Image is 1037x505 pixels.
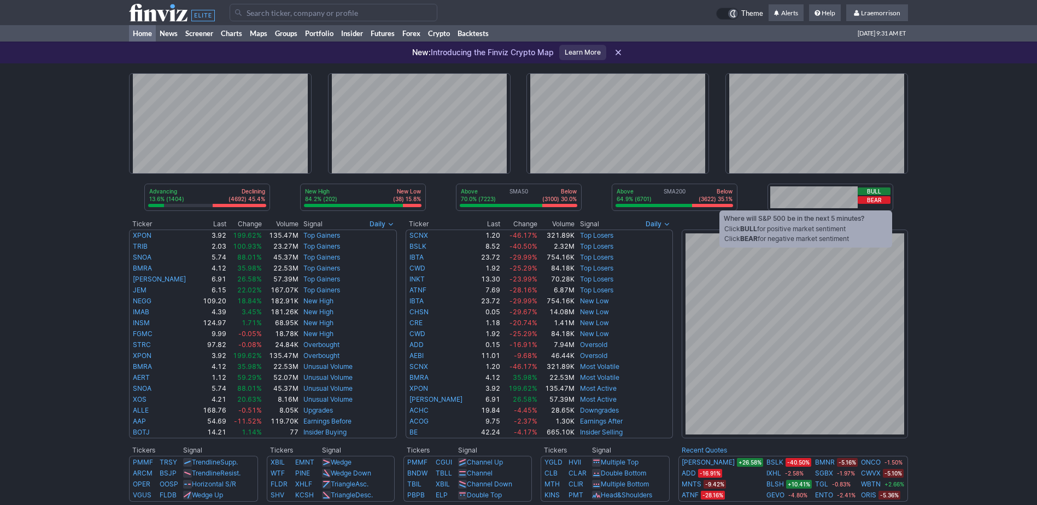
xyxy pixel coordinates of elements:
[271,469,285,477] a: WTF
[230,4,437,21] input: Search
[646,219,661,230] span: Daily
[133,417,146,425] a: AAP
[409,308,429,316] a: CHSN
[766,490,784,501] a: GEVO
[262,296,299,307] td: 182.91K
[271,480,288,488] a: FLDR
[133,264,152,272] a: BMRA
[616,187,734,204] div: SMA200
[538,252,576,263] td: 754.16K
[197,307,227,318] td: 4.39
[538,361,576,372] td: 321.89K
[580,395,617,403] a: Most Active
[409,275,425,283] a: INKT
[246,25,271,42] a: Maps
[407,469,427,477] a: BNDW
[303,308,333,316] a: New High
[197,361,227,372] td: 4.12
[509,264,537,272] span: -25.29%
[476,307,500,318] td: 0.05
[301,25,337,42] a: Portfolio
[409,362,428,371] a: SCNX
[454,25,493,42] a: Backtests
[409,242,426,250] a: BSLK
[508,384,537,392] span: 199.62%
[724,224,888,244] td: Click for positive market sentiment Click for negative market sentiment
[133,351,151,360] a: XPON
[262,252,299,263] td: 45.37M
[409,297,424,305] a: IBTA
[509,330,537,338] span: -25.29%
[133,395,147,403] a: XOS
[133,308,149,316] a: IMAB
[569,480,583,488] a: CLIR
[409,319,423,327] a: CRE
[509,275,537,283] span: -23.99%
[262,361,299,372] td: 22.53M
[262,274,299,285] td: 57.39M
[197,285,227,296] td: 6.15
[393,187,421,195] p: New Low
[409,340,424,349] a: ADD
[262,350,299,361] td: 135.47M
[580,428,623,436] a: Insider Selling
[262,318,299,328] td: 68.95K
[719,210,892,224] div: Where will S&P 500 be in the next 5 minutes?
[303,330,333,338] a: New High
[262,339,299,350] td: 24.84K
[409,330,425,338] a: CWD
[409,384,428,392] a: XPON
[355,480,368,488] span: Asc.
[538,263,576,274] td: 84.18K
[682,446,727,454] a: Recent Quotes
[476,219,500,230] th: Last
[741,8,763,20] span: Theme
[861,9,900,17] span: Lraemorrison
[407,480,421,488] a: TBIL
[436,469,452,477] a: TBLL
[682,468,696,479] a: ADD
[133,428,150,436] a: BOTJ
[509,253,537,261] span: -29.99%
[217,25,246,42] a: Charts
[133,275,186,283] a: [PERSON_NAME]
[580,297,609,305] a: New Low
[569,469,587,477] a: CLAR
[242,308,262,316] span: 3.45%
[476,394,500,405] td: 6.91
[337,25,367,42] a: Insider
[197,219,227,230] th: Last
[476,318,500,328] td: 1.18
[233,231,262,239] span: 199.62%
[133,231,151,239] a: XPON
[846,4,908,22] a: Lraemorrison
[262,241,299,252] td: 23.27M
[160,458,177,466] a: TRSY
[858,25,906,42] span: [DATE] 9:31 AM ET
[542,187,577,195] p: Below
[331,480,368,488] a: TriangleAsc.
[242,319,262,327] span: 1.71%
[476,252,500,263] td: 23.72
[509,340,537,349] span: -16.91%
[133,330,153,338] a: FGMC
[509,362,537,371] span: -46.17%
[238,330,262,338] span: -0.05%
[544,491,560,499] a: KINS
[156,25,181,42] a: News
[467,480,512,488] a: Channel Down
[407,458,427,466] a: PMMF
[858,196,890,204] button: Bear
[149,187,184,195] p: Advancing
[262,307,299,318] td: 181.26K
[133,458,153,466] a: PMMF
[412,48,431,57] span: New:
[409,406,429,414] a: ACHC
[476,274,500,285] td: 13.30
[237,362,262,371] span: 35.98%
[303,340,339,349] a: Overbought
[460,187,578,204] div: SMA50
[237,264,262,272] span: 35.98%
[133,406,149,414] a: ALLE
